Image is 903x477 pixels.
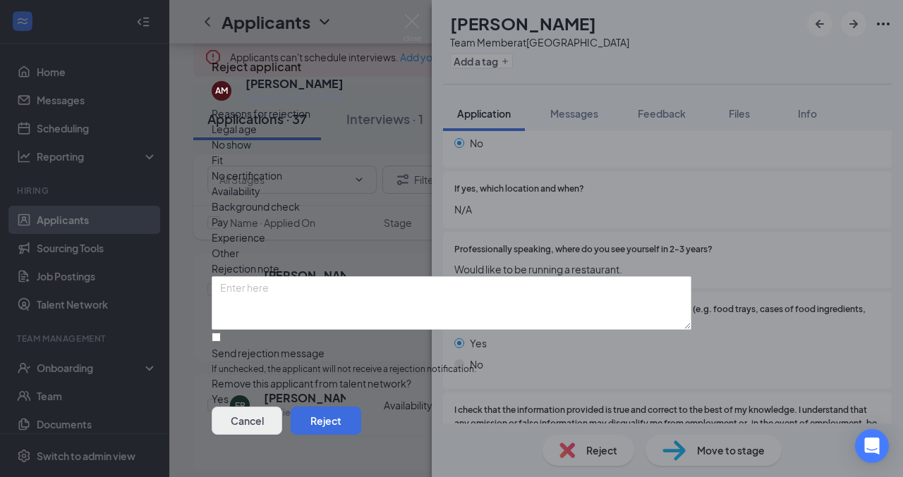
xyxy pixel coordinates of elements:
[212,407,282,435] button: Cancel
[246,92,344,106] div: Applied [DATE] 12:58 PM
[212,58,301,76] h3: Reject applicant
[212,137,251,152] span: No show
[212,230,265,245] span: Experience
[215,85,228,97] div: AM
[212,377,411,390] span: Remove this applicant from talent network?
[212,183,260,199] span: Availability
[212,152,223,168] span: Fit
[212,214,229,230] span: Pay
[212,333,221,342] input: Send rejection messageIf unchecked, the applicant will not receive a rejection notification.
[212,262,279,275] span: Rejection note
[212,168,282,183] span: No certification
[212,121,257,137] span: Legal age
[212,199,300,214] span: Background check
[855,429,889,463] div: Open Intercom Messenger
[212,345,691,359] div: Send rejection message
[212,391,229,407] span: Yes
[291,407,361,435] button: Reject
[246,76,344,92] h5: [PERSON_NAME]
[212,107,310,120] span: Reasons for rejection
[212,245,239,261] span: Other
[212,362,691,376] span: If unchecked, the applicant will not receive a rejection notification.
